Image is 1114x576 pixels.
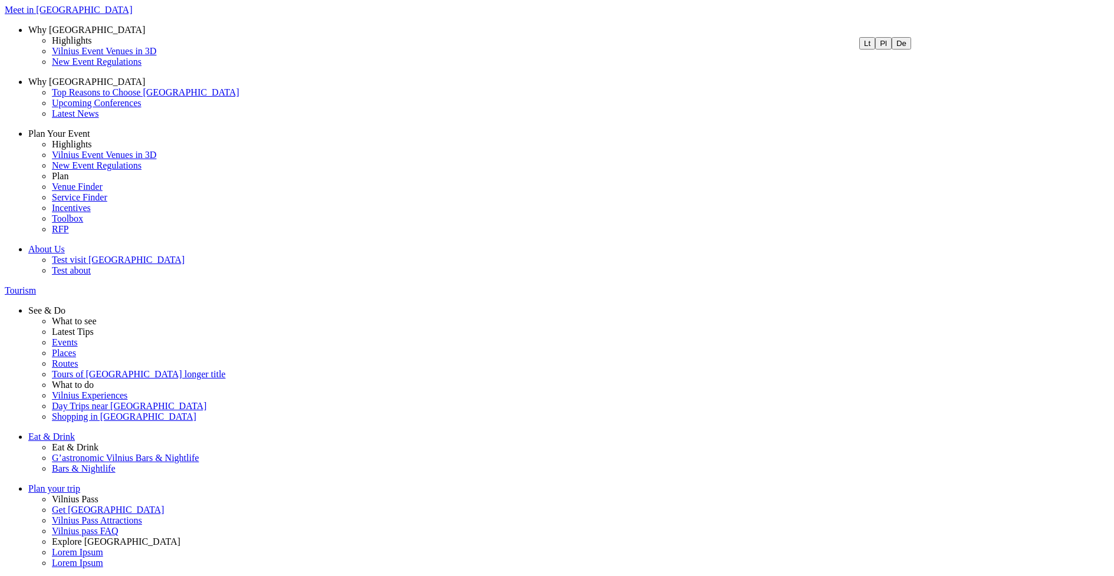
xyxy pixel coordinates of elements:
a: Get [GEOGRAPHIC_DATA] [52,505,1109,515]
a: Routes [52,358,1109,369]
button: Pl [875,37,892,50]
a: Incentives [52,203,1109,213]
a: Day Trips near [GEOGRAPHIC_DATA] [52,401,1109,412]
a: Top Reasons to Choose [GEOGRAPHIC_DATA] [52,87,1109,98]
a: Tours of [GEOGRAPHIC_DATA] longer title [52,369,1109,380]
span: Vilnius Experiences [52,390,127,400]
span: Service Finder [52,192,107,202]
span: About Us [28,244,65,254]
span: Day Trips near [GEOGRAPHIC_DATA] [52,401,206,411]
span: Why [GEOGRAPHIC_DATA] [28,77,145,87]
a: New Event Regulations [52,160,1109,171]
span: New Event Regulations [52,57,142,67]
span: Toolbox [52,213,83,223]
a: Service Finder [52,192,1109,203]
button: De [892,37,911,50]
a: Lorem Ipsum [52,547,1109,558]
a: Bars & Nightlife [52,463,1109,474]
span: See & Do [28,305,65,315]
span: Vilnius Pass Attractions [52,515,142,525]
a: Eat & Drink [28,432,1109,442]
a: New Event Regulations [52,57,1109,67]
a: Vilnius Experiences [52,390,1109,401]
span: Lorem Ipsum [52,547,103,557]
span: Lorem Ipsum [52,558,103,568]
a: Shopping in [GEOGRAPHIC_DATA] [52,412,1109,422]
a: About Us [28,244,1109,255]
a: Upcoming Conferences [52,98,1109,108]
a: Events [52,337,1109,348]
span: New Event Regulations [52,160,142,170]
span: Plan [52,171,68,181]
a: Vilnius pass FAQ [52,526,1109,536]
span: Meet in [GEOGRAPHIC_DATA] [5,5,132,15]
span: Shopping in [GEOGRAPHIC_DATA] [52,412,196,422]
a: Vilnius Event Venues in 3D [52,46,1109,57]
span: Eat & Drink [52,442,98,452]
a: Tourism [5,285,1109,296]
span: Vilnius pass FAQ [52,526,119,536]
span: Events [52,337,78,347]
a: Test visit [GEOGRAPHIC_DATA] [52,255,1109,265]
a: Latest News [52,108,1109,119]
span: Explore [GEOGRAPHIC_DATA] [52,536,180,547]
span: G’astronomic Vilnius Bars & Nightlife [52,453,199,463]
span: Plan your trip [28,483,80,493]
a: Meet in [GEOGRAPHIC_DATA] [5,5,1109,15]
a: Test about [52,265,1109,276]
span: Get [GEOGRAPHIC_DATA] [52,505,164,515]
span: Why [GEOGRAPHIC_DATA] [28,25,145,35]
span: Bars & Nightlife [52,463,116,473]
span: Vilnius Pass [52,494,98,504]
span: Eat & Drink [28,432,75,442]
a: Lorem Ipsum [52,558,1109,568]
span: Latest Tips [52,327,94,337]
span: Tours of [GEOGRAPHIC_DATA] longer title [52,369,225,379]
span: RFP [52,224,68,234]
span: Vilnius Event Venues in 3D [52,150,156,160]
span: Highlights [52,35,92,45]
a: Vilnius Event Venues in 3D [52,150,1109,160]
a: Vilnius Pass Attractions [52,515,1109,526]
a: Toolbox [52,213,1109,224]
span: Tourism [5,285,36,295]
a: RFP [52,224,1109,235]
span: Highlights [52,139,92,149]
span: What to do [52,380,94,390]
a: Plan your trip [28,483,1109,494]
span: Routes [52,358,78,368]
a: Places [52,348,1109,358]
button: Lt [859,37,875,50]
a: Venue Finder [52,182,1109,192]
span: Vilnius Event Venues in 3D [52,46,156,56]
span: Incentives [52,203,91,213]
span: Plan Your Event [28,129,90,139]
a: G’astronomic Vilnius Bars & Nightlife [52,453,1109,463]
span: Venue Finder [52,182,103,192]
span: What to see [52,316,97,326]
span: Places [52,348,76,358]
